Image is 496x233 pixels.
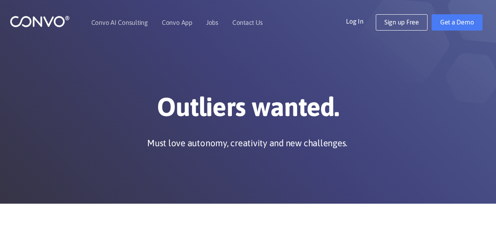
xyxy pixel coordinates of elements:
h1: Outliers wanted. [22,91,474,129]
a: Sign up Free [376,14,428,31]
a: Jobs [206,19,218,26]
a: Convo App [162,19,192,26]
a: Convo AI Consulting [91,19,148,26]
a: Log In [346,14,376,27]
a: Contact Us [232,19,263,26]
p: Must love autonomy, creativity and new challenges. [147,137,347,149]
img: logo_1.png [10,15,70,28]
a: Get a Demo [432,14,483,31]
